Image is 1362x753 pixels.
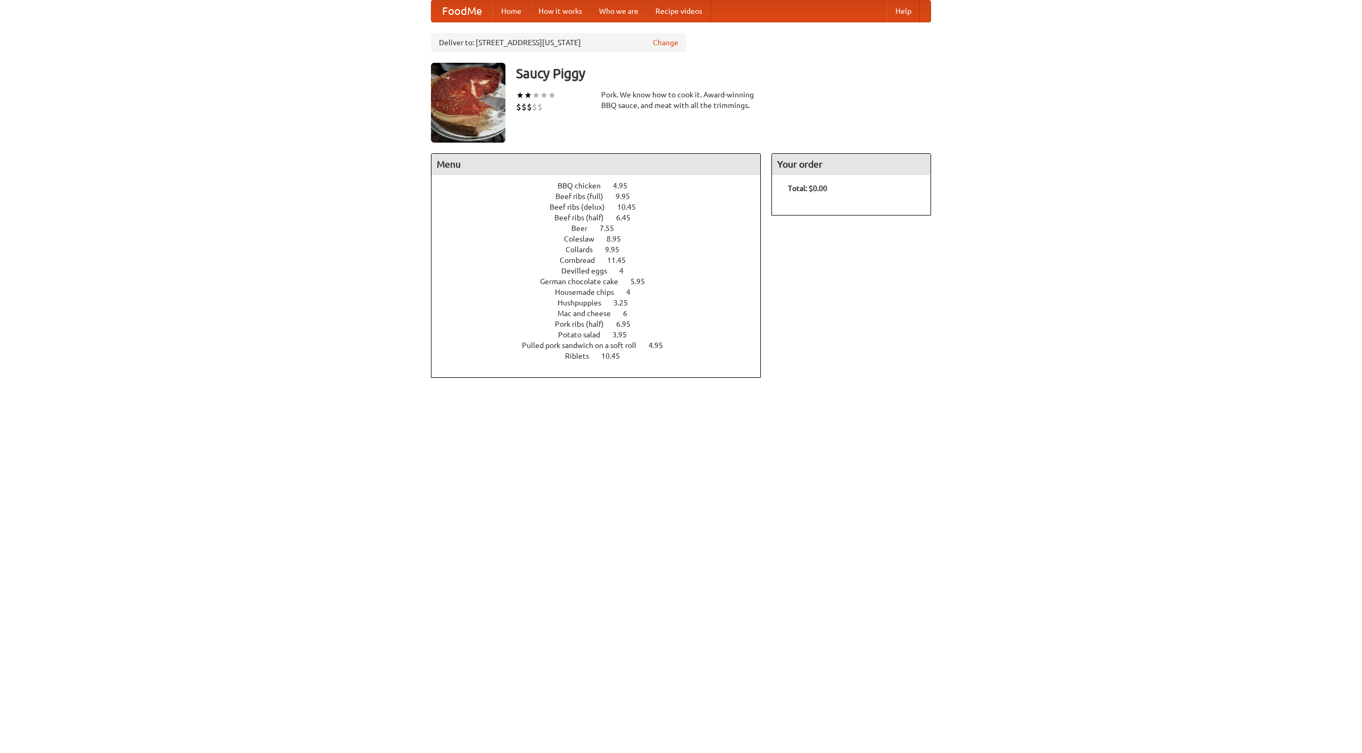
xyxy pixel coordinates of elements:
span: 10.45 [601,352,630,360]
span: Coleslaw [564,235,605,243]
span: 3.25 [613,299,638,307]
div: Pork. We know how to cook it. Award-winning BBQ sauce, and meat with all the trimmings. [601,89,761,111]
span: 4.95 [613,181,638,190]
li: ★ [532,89,540,101]
span: Mac and cheese [558,309,621,318]
a: Devilled eggs 4 [561,267,643,275]
li: $ [537,101,543,113]
a: FoodMe [431,1,493,22]
a: Recipe videos [647,1,711,22]
span: 6.45 [616,213,641,222]
a: Home [493,1,530,22]
a: Beer 7.55 [571,224,634,233]
a: How it works [530,1,591,22]
span: 8.95 [607,235,632,243]
span: 4 [619,267,634,275]
a: Beef ribs (full) 9.95 [555,192,650,201]
span: 4 [626,288,641,296]
span: Beef ribs (half) [554,213,614,222]
span: Beer [571,224,598,233]
h4: Menu [431,154,760,175]
span: Beef ribs (full) [555,192,614,201]
a: Potato salad 3.95 [558,330,646,339]
img: angular.jpg [431,63,505,143]
a: Riblets 10.45 [565,352,640,360]
a: Beef ribs (half) 6.45 [554,213,650,222]
span: 7.55 [600,224,625,233]
span: 6 [623,309,638,318]
a: Beef ribs (delux) 10.45 [550,203,655,211]
a: Pork ribs (half) 6.95 [555,320,650,328]
span: Riblets [565,352,600,360]
span: Hushpuppies [558,299,612,307]
span: 6.95 [616,320,641,328]
span: 10.45 [617,203,646,211]
a: Pulled pork sandwich on a soft roll 4.95 [522,341,683,350]
a: BBQ chicken 4.95 [558,181,647,190]
span: 5.95 [630,277,655,286]
li: ★ [516,89,524,101]
span: Pork ribs (half) [555,320,614,328]
span: Collards [566,245,603,254]
li: $ [521,101,527,113]
a: Coleslaw 8.95 [564,235,641,243]
li: $ [532,101,537,113]
span: Potato salad [558,330,611,339]
a: Cornbread 11.45 [560,256,645,264]
a: Mac and cheese 6 [558,309,647,318]
span: German chocolate cake [540,277,629,286]
span: 11.45 [607,256,636,264]
span: Pulled pork sandwich on a soft roll [522,341,647,350]
a: Housemade chips 4 [555,288,650,296]
span: 3.95 [612,330,637,339]
a: Hushpuppies 3.25 [558,299,647,307]
a: Change [653,37,678,48]
li: ★ [524,89,532,101]
span: Beef ribs (delux) [550,203,616,211]
span: Housemade chips [555,288,625,296]
li: ★ [548,89,556,101]
li: ★ [540,89,548,101]
span: 9.95 [605,245,630,254]
h4: Your order [772,154,931,175]
h3: Saucy Piggy [516,63,931,84]
li: $ [527,101,532,113]
a: Collards 9.95 [566,245,639,254]
span: 9.95 [616,192,641,201]
b: Total: $0.00 [788,184,827,193]
span: 4.95 [649,341,674,350]
div: Deliver to: [STREET_ADDRESS][US_STATE] [431,33,686,52]
a: Who we are [591,1,647,22]
a: German chocolate cake 5.95 [540,277,665,286]
span: Cornbread [560,256,605,264]
a: Help [887,1,920,22]
li: $ [516,101,521,113]
span: Devilled eggs [561,267,618,275]
span: BBQ chicken [558,181,611,190]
